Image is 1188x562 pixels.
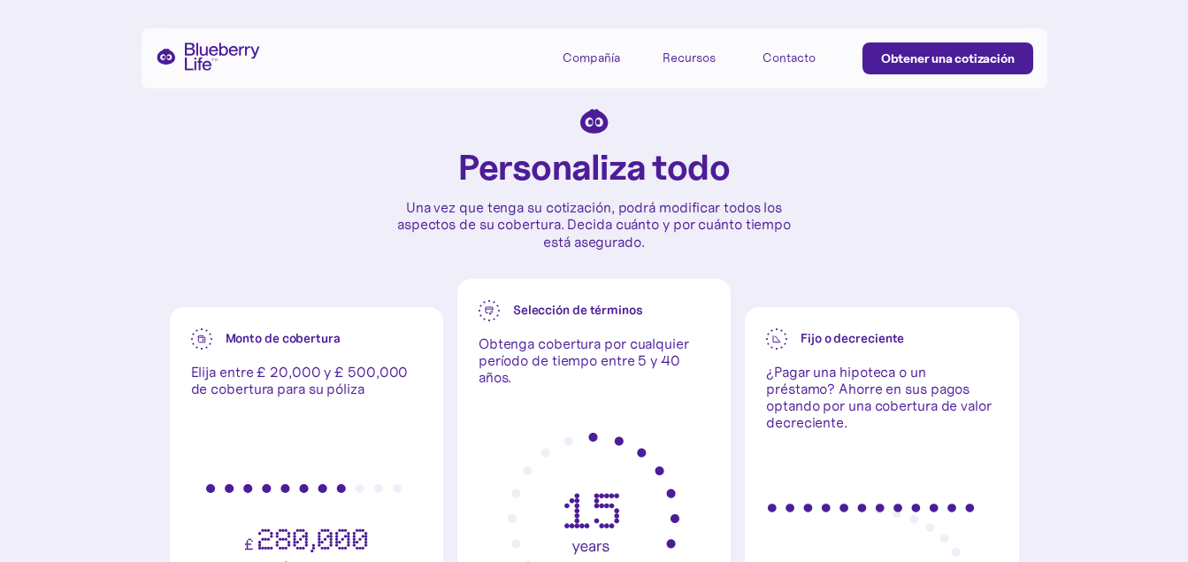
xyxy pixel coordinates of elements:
div: Compañía [563,42,642,72]
h2: Personaliza todo [458,148,730,185]
div: Recursos [663,42,742,72]
p: ¿Pagar una hipoteca o un préstamo? Ahorre en sus pagos optando por una cobertura de valor decreci... [766,364,997,432]
div: Monto de cobertura [226,331,341,346]
p: Una vez que tenga su cotización, podrá modificar todos los aspectos de su cobertura. Decida cuánt... [391,199,798,250]
a: Obtener una cotización [862,42,1033,74]
div: Compañía [563,50,620,65]
a: Contacto [763,42,842,72]
div: Fijo o decreciente [801,331,904,346]
div: Selección de términos [513,303,643,318]
p: Elija entre £ 20,000 y £ 500,000 de cobertura para su póliza [191,364,422,397]
div: Contacto [763,50,816,65]
a: hogar [156,42,260,71]
p: Obtenga cobertura por cualquier período de tiempo entre 5 y 40 años. [479,335,709,387]
div: Recursos [663,50,716,65]
div: Obtener una cotización [881,50,1015,67]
